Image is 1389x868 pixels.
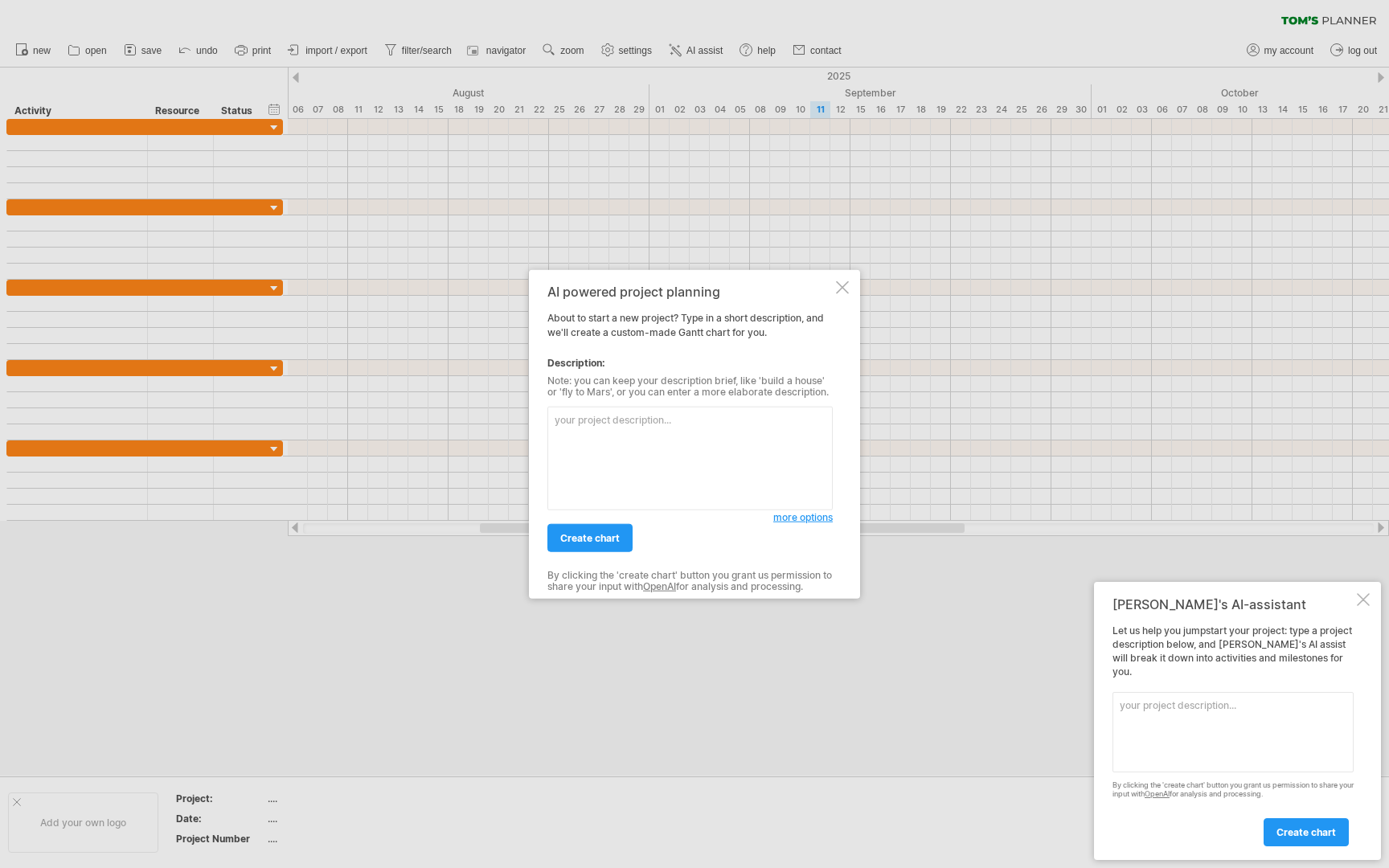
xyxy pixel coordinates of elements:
[547,356,833,371] div: Description:
[547,524,633,552] a: create chart
[1276,826,1336,838] span: create chart
[547,285,833,584] div: About to start a new project? Type in a short description, and we'll create a custom-made Gantt c...
[547,570,833,593] div: By clicking the 'create chart' button you grant us permission to share your input with for analys...
[1145,789,1170,798] a: OpenAI
[773,511,833,523] span: more options
[1112,781,1354,799] div: By clicking the 'create chart' button you grant us permission to share your input with for analys...
[547,375,833,399] div: Note: you can keep your description brief, like 'build a house' or 'fly to Mars', or you can ente...
[773,510,833,525] a: more options
[1112,624,1354,845] div: Let us help you jumpstart your project: type a project description below, and [PERSON_NAME]'s AI ...
[547,285,833,299] div: AI powered project planning
[1112,596,1354,612] div: [PERSON_NAME]'s AI-assistant
[560,532,620,544] span: create chart
[643,580,676,592] a: OpenAI
[1264,818,1349,846] a: create chart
